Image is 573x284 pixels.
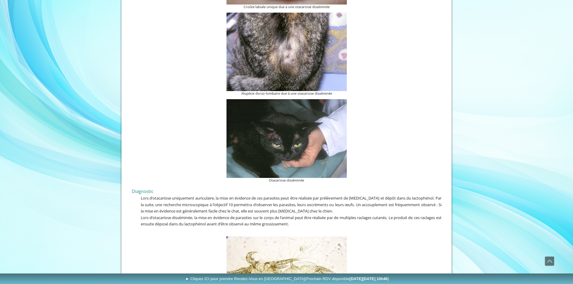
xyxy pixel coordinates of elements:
[185,276,389,281] span: ► Cliquez ICI pour prendre Rendez-Vous en [GEOGRAPHIC_DATA]
[226,5,347,10] figcaption: Croûte labiale unique due à une otacariose disséminée
[305,276,389,281] span: (Prochain RDV disponible )
[545,257,554,266] span: Défiler vers le haut
[350,276,388,281] b: [DATE][DATE] 10h40
[226,178,347,183] figcaption: Otacariose disséminée
[141,195,442,214] span: Lors d’otacariose uniquement auriculaire, la mise en évidence de ces parasites peut être réalisée...
[226,91,347,96] figcaption: Alopécie dorso-lombaire due à une otacariose disséminée
[132,188,153,194] span: Diagnostic
[545,256,554,266] a: Défiler vers le haut
[226,99,347,178] img: Photo de la gale chez le chat
[141,215,442,227] span: Lors d’otacariose disséminée, la mise en évidence de parasites sur le corps de l’animal peut être...
[226,13,347,91] img: Alopécie dorso-lombaire due à une otacariose disséminée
